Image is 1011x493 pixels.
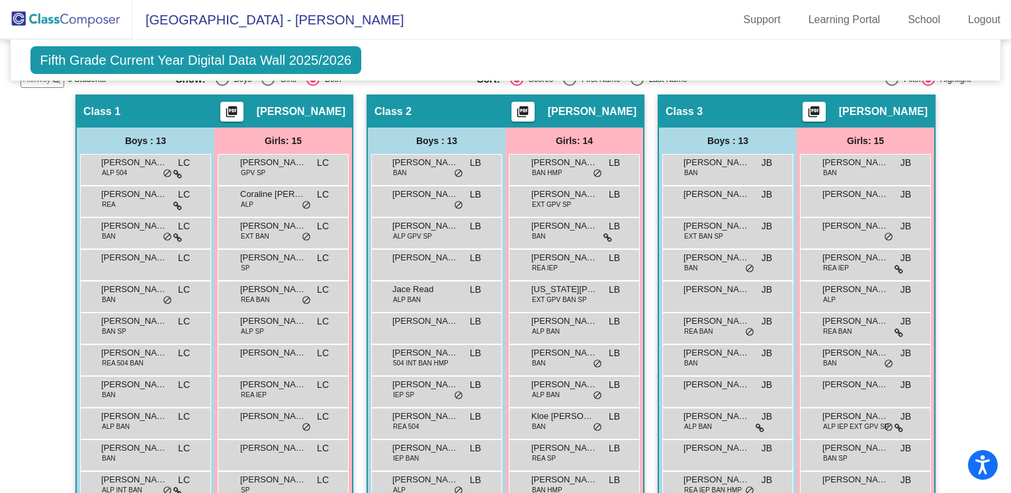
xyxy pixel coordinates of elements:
[393,453,419,463] span: IEP BAN
[762,441,772,455] span: JB
[683,283,750,296] span: [PERSON_NAME]
[102,453,116,463] span: BAN
[823,453,848,463] span: BAN SP
[609,188,620,202] span: LB
[548,105,637,118] span: [PERSON_NAME]
[531,156,597,169] span: [PERSON_NAME][MEDICAL_DATA]
[745,327,754,338] span: do_not_disturb_alt
[240,188,306,201] span: Coraline [PERSON_NAME]
[240,156,306,169] span: [PERSON_NAME]
[762,283,772,297] span: JB
[317,441,329,455] span: LC
[317,283,329,297] span: LC
[317,188,329,202] span: LC
[798,9,891,30] a: Learning Portal
[241,168,265,178] span: GPV SP
[666,105,703,118] span: Class 3
[393,422,419,432] span: REA 504
[240,219,306,233] span: [PERSON_NAME]
[839,105,928,118] span: [PERSON_NAME]
[797,128,934,154] div: Girls: 15
[822,188,889,201] span: [PERSON_NAME]
[393,358,449,368] span: 504 INT BAN HMP
[163,169,172,179] span: do_not_disturb_alt
[102,295,116,305] span: BAN
[241,295,269,305] span: REA BAN
[178,346,190,360] span: LC
[762,251,772,265] span: JB
[901,188,911,202] span: JB
[822,378,889,391] span: [PERSON_NAME]
[762,315,772,328] span: JB
[317,219,329,233] span: LC
[102,358,144,368] span: REA 504 BAN
[532,295,587,305] span: EXT GPV BAN SP
[901,315,911,328] span: JB
[178,219,190,233] span: LC
[241,390,267,400] span: REA IEP
[392,251,459,264] span: [PERSON_NAME]
[240,315,306,328] span: [PERSON_NAME]
[822,473,889,486] span: [PERSON_NAME]
[762,410,772,424] span: JB
[178,378,190,392] span: LC
[684,168,698,178] span: BAN
[240,378,306,391] span: [PERSON_NAME]
[317,410,329,424] span: LC
[957,9,1011,30] a: Logout
[531,378,597,391] span: [PERSON_NAME]
[762,219,772,233] span: JB
[317,378,329,392] span: LC
[762,156,772,170] span: JB
[531,219,597,233] span: [PERSON_NAME]
[822,346,889,360] span: [PERSON_NAME]
[374,105,412,118] span: Class 2
[823,422,889,432] span: ALP IEP EXT GPV SP
[822,219,889,233] span: [PERSON_NAME]
[240,283,306,296] span: [PERSON_NAME]
[178,251,190,265] span: LC
[178,441,190,455] span: LC
[392,156,459,169] span: [PERSON_NAME]
[823,326,852,336] span: REA BAN
[609,346,620,360] span: LB
[683,219,750,233] span: [PERSON_NAME]
[901,346,911,360] span: JB
[132,9,404,30] span: [GEOGRAPHIC_DATA] - [PERSON_NAME]
[593,359,602,369] span: do_not_disturb_alt
[178,188,190,202] span: LC
[102,390,116,400] span: BAN
[392,219,459,233] span: [PERSON_NAME]
[683,156,750,169] span: [PERSON_NAME]
[659,128,797,154] div: Boys : 13
[393,295,421,305] span: ALP BAN
[101,188,167,201] span: [PERSON_NAME]
[101,473,167,486] span: [PERSON_NAME]
[163,295,172,306] span: do_not_disturb_alt
[531,315,597,328] span: [PERSON_NAME]
[101,378,167,391] span: [PERSON_NAME]
[77,128,214,154] div: Boys : 13
[884,422,893,433] span: do_not_disturb_alt
[762,378,772,392] span: JB
[178,283,190,297] span: LC
[532,168,562,178] span: BAN HMP
[609,283,620,297] span: LB
[178,473,190,487] span: LC
[102,231,116,241] span: BAN
[178,315,190,328] span: LC
[901,219,911,233] span: JB
[302,232,311,243] span: do_not_disturb_alt
[454,200,463,211] span: do_not_disturb_alt
[532,326,560,336] span: ALP BAN
[101,283,167,296] span: [PERSON_NAME] [PERSON_NAME]
[470,219,481,233] span: LB
[317,315,329,328] span: LC
[224,105,240,124] mat-icon: picture_as_pdf
[745,264,754,274] span: do_not_disturb_alt
[609,251,620,265] span: LB
[240,410,306,423] span: [PERSON_NAME]
[684,326,713,336] span: REA BAN
[101,219,167,233] span: [PERSON_NAME]
[822,315,889,328] span: [PERSON_NAME]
